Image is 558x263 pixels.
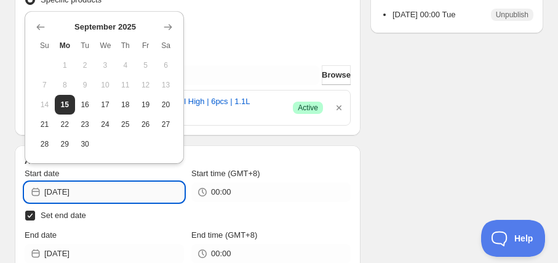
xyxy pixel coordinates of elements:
[115,95,135,115] button: Thursday September 18 2025
[80,60,90,70] span: 2
[120,80,130,90] span: 11
[140,80,151,90] span: 12
[60,60,70,70] span: 1
[80,100,90,110] span: 16
[298,103,318,113] span: Active
[60,41,70,51] span: Mo
[55,115,75,134] button: Monday September 22 2025
[75,75,95,95] button: Tuesday September 9 2025
[34,75,55,95] button: Sunday September 7 2025
[80,139,90,149] span: 30
[191,169,260,178] span: Start time (GMT+8)
[156,115,176,134] button: Saturday September 27 2025
[161,119,171,129] span: 27
[39,41,50,51] span: Su
[75,134,95,154] button: Tuesday September 30 2025
[75,36,95,55] th: Tuesday
[55,134,75,154] button: Monday September 29 2025
[80,119,90,129] span: 23
[135,115,156,134] button: Friday September 26 2025
[135,95,156,115] button: Friday September 19 2025
[25,169,59,178] span: Start date
[60,80,70,90] span: 8
[115,75,135,95] button: Thursday September 11 2025
[75,115,95,134] button: Tuesday September 23 2025
[140,119,151,129] span: 26
[115,115,135,134] button: Thursday September 25 2025
[39,100,50,110] span: 14
[75,95,95,115] button: Tuesday September 16 2025
[120,60,130,70] span: 4
[25,155,351,168] h2: Active dates
[191,230,257,240] span: End time (GMT+8)
[481,220,546,257] iframe: Toggle Customer Support
[80,41,90,51] span: Tu
[135,36,156,55] th: Friday
[120,100,130,110] span: 18
[60,119,70,129] span: 22
[60,100,70,110] span: 15
[100,100,111,110] span: 17
[32,18,49,36] button: Show previous month, August 2025
[25,230,57,240] span: End date
[156,95,176,115] button: Saturday September 20 2025
[140,100,151,110] span: 19
[120,41,130,51] span: Th
[95,95,116,115] button: Wednesday September 17 2025
[95,55,116,75] button: Wednesday September 3 2025
[322,65,351,85] button: Browse
[34,134,55,154] button: Sunday September 28 2025
[100,60,111,70] span: 3
[34,115,55,134] button: Sunday September 21 2025
[322,69,351,81] span: Browse
[135,75,156,95] button: Friday September 12 2025
[95,36,116,55] th: Wednesday
[41,211,86,220] span: Set end date
[393,9,455,21] p: [DATE] 00:00 Tue
[100,80,111,90] span: 10
[39,119,50,129] span: 21
[34,95,55,115] button: Sunday September 14 2025
[156,36,176,55] th: Saturday
[80,80,90,90] span: 9
[161,80,171,90] span: 13
[140,41,151,51] span: Fr
[55,95,75,115] button: Today Monday September 15 2025
[55,75,75,95] button: Monday September 8 2025
[95,115,116,134] button: Wednesday September 24 2025
[156,75,176,95] button: Saturday September 13 2025
[100,119,111,129] span: 24
[115,36,135,55] th: Thursday
[60,139,70,149] span: 29
[115,55,135,75] button: Thursday September 4 2025
[135,55,156,75] button: Friday September 5 2025
[34,36,55,55] th: Sunday
[159,18,177,36] button: Show next month, October 2025
[161,100,171,110] span: 20
[55,36,75,55] th: Monday
[120,119,130,129] span: 25
[156,55,176,75] button: Saturday September 6 2025
[140,60,151,70] span: 5
[95,75,116,95] button: Wednesday September 10 2025
[55,55,75,75] button: Monday September 1 2025
[100,41,111,51] span: We
[161,60,171,70] span: 6
[39,139,50,149] span: 28
[39,80,50,90] span: 7
[161,41,171,51] span: Sa
[75,55,95,75] button: Tuesday September 2 2025
[496,10,528,20] span: Unpublish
